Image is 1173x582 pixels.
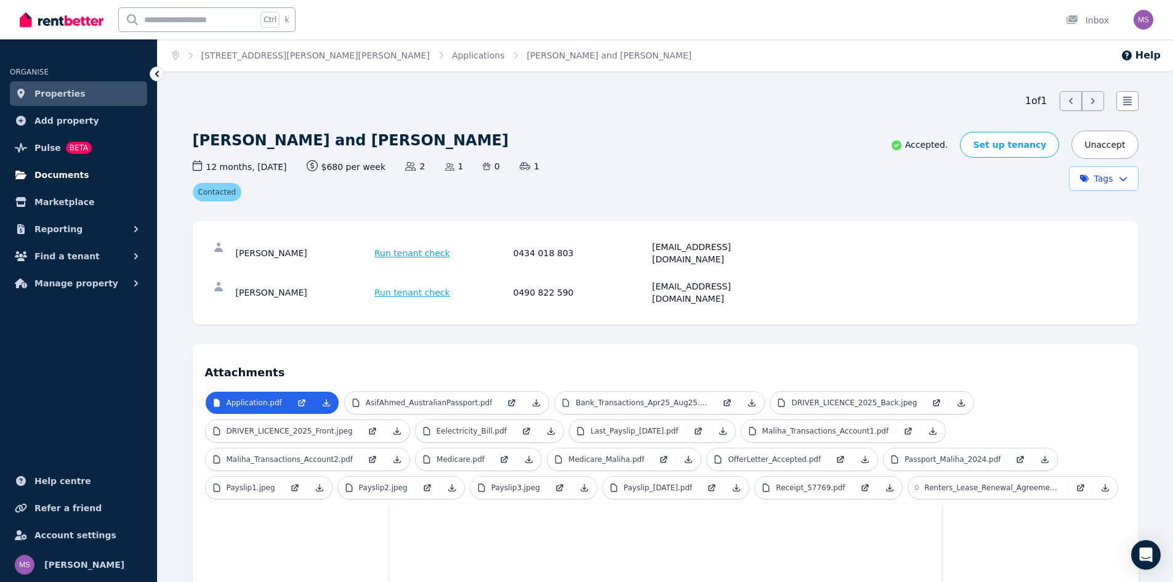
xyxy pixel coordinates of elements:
img: Mohammad Sharif Khan [1134,10,1153,30]
a: Download Attachment [740,392,764,414]
a: Applications [452,51,505,60]
a: Refer a friend [10,496,147,520]
p: Accepted. [890,139,948,152]
nav: Breadcrumb [158,39,706,71]
div: [PERSON_NAME] [236,280,371,305]
a: Last_Payslip_[DATE].pdf [570,420,686,442]
span: Ctrl [260,12,280,28]
a: Bank_Transactions_Apr25_Aug25.pdf [555,392,715,414]
span: $680 per week [307,160,386,173]
a: PulseBETA [10,135,147,160]
p: Renters_Lease_Renewal_Agreement_65_Navigator_Drive_2024_2.pdf [924,483,1060,493]
span: Properties [34,86,86,101]
a: Payslip2.jpeg [338,477,415,499]
a: Passport_Maliha_2024.pdf [884,448,1008,471]
button: Help [1121,48,1161,63]
div: Open Intercom Messenger [1131,540,1161,570]
a: Open in new Tab [699,477,724,499]
span: 2 [405,160,425,172]
div: [EMAIL_ADDRESS][DOMAIN_NAME] [652,280,788,305]
span: Marketplace [34,195,94,209]
span: Help centre [34,474,91,488]
div: 0490 822 590 [514,280,649,305]
a: Eelectricity_Bill.pdf [416,420,515,442]
a: Download Attachment [385,420,409,442]
img: Mohammad Sharif Khan [15,555,34,575]
a: Open in new Tab [415,477,440,499]
p: DRIVER_LICENCE_2025_Front.jpeg [227,426,353,436]
span: Manage property [34,276,118,291]
h4: Attachments [205,357,1126,381]
a: Payslip_[DATE].pdf [603,477,700,499]
p: Payslip_[DATE].pdf [624,483,693,493]
img: RentBetter [20,10,103,29]
a: Open in new Tab [853,477,877,499]
span: [PERSON_NAME] [44,557,124,572]
p: DRIVER_LICENCE_2025_Back.jpeg [791,398,917,408]
div: 0434 018 803 [514,241,649,265]
p: Payslip3.jpeg [491,483,540,493]
a: Download Attachment [711,420,735,442]
span: Refer a friend [34,501,102,515]
a: Open in new Tab [686,420,711,442]
a: Maliha_Transactions_Account2.pdf [206,448,361,471]
a: Download Attachment [877,477,902,499]
span: Run tenant check [374,247,450,259]
a: Open in new Tab [1008,448,1033,471]
div: [PERSON_NAME] [236,241,371,265]
span: 12 months , [DATE] [193,160,287,173]
a: Download Attachment [724,477,749,499]
a: Open in new Tab [651,448,676,471]
a: Medicare_Maliha.pdf [547,448,651,471]
p: AsifAhmed_AustralianPassport.pdf [366,398,493,408]
button: Tags [1069,166,1139,191]
a: Download Attachment [314,392,339,414]
button: Reporting [10,217,147,241]
a: Documents [10,163,147,187]
a: Add property [10,108,147,133]
a: Open in new Tab [514,420,539,442]
a: DRIVER_LICENCE_2025_Front.jpeg [206,420,360,442]
span: Account settings [34,528,116,543]
a: Account settings [10,523,147,548]
a: Open in new Tab [896,420,921,442]
span: Contacted [193,183,242,201]
a: Download Attachment [921,420,945,442]
button: Manage property [10,271,147,296]
span: Documents [34,168,89,182]
a: Open in new Tab [499,392,524,414]
a: AsifAhmed_AustralianPassport.pdf [345,392,500,414]
p: Bank_Transactions_Apr25_Aug25.pdf [576,398,707,408]
a: Open in new Tab [492,448,517,471]
h1: [PERSON_NAME] and [PERSON_NAME] [193,131,509,150]
a: Download Attachment [517,448,541,471]
a: [STREET_ADDRESS][PERSON_NAME][PERSON_NAME] [201,51,430,60]
a: Open in new Tab [289,392,314,414]
a: Maliha_Transactions_Account1.pdf [741,420,897,442]
span: 0 [483,160,499,172]
a: Download Attachment [440,477,464,499]
a: Open in new Tab [924,392,949,414]
p: Last_Payslip_[DATE].pdf [591,426,679,436]
p: Maliha_Transactions_Account2.pdf [227,455,353,464]
a: Receipt_57769.pdf [755,477,852,499]
p: Medicare.pdf [437,455,485,464]
a: Download Attachment [572,477,597,499]
p: Medicare_Maliha.pdf [568,455,644,464]
span: Reporting [34,222,83,236]
div: [EMAIL_ADDRESS][DOMAIN_NAME] [652,241,788,265]
a: Renters_Lease_Renewal_Agreement_65_Navigator_Drive_2024_2.pdf [908,477,1068,499]
span: 1 [520,160,539,172]
a: Download Attachment [949,392,973,414]
span: 1 [445,160,464,172]
p: Receipt_57769.pdf [776,483,845,493]
a: Properties [10,81,147,106]
span: Add property [34,113,99,128]
button: Unaccept [1071,131,1138,159]
a: OfferLetter_Accepted.pdf [707,448,828,471]
a: Open in new Tab [1068,477,1093,499]
p: Eelectricity_Bill.pdf [437,426,507,436]
button: Find a tenant [10,244,147,269]
p: Maliha_Transactions_Account1.pdf [762,426,889,436]
p: Application.pdf [227,398,282,408]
